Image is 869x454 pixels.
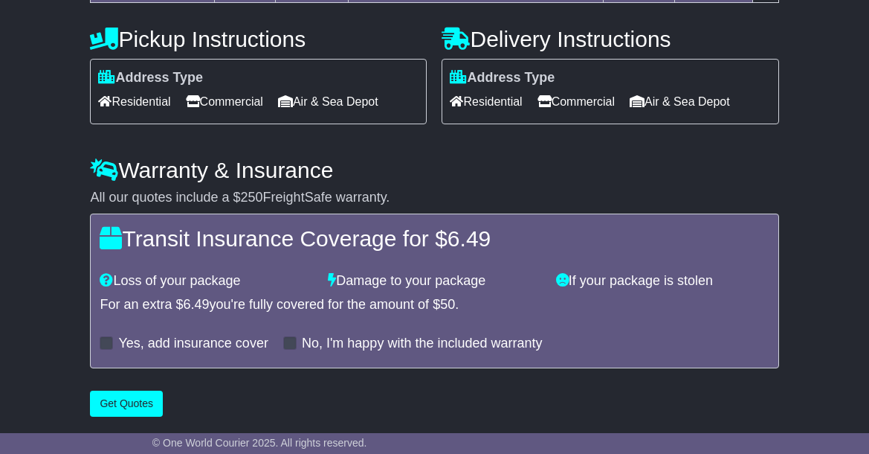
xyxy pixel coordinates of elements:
span: Residential [98,90,170,113]
label: No, I'm happy with the included warranty [302,336,543,352]
div: All our quotes include a $ FreightSafe warranty. [90,190,778,206]
h4: Warranty & Insurance [90,158,778,182]
span: Commercial [186,90,263,113]
span: Air & Sea Depot [630,90,730,113]
button: Get Quotes [90,391,163,417]
span: 250 [241,190,263,205]
div: Damage to your package [320,273,549,290]
div: Loss of your package [92,273,320,290]
span: Air & Sea Depot [278,90,378,113]
h4: Pickup Instructions [90,27,427,51]
div: If your package is stolen [549,273,777,290]
label: Address Type [450,70,555,86]
span: Commercial [537,90,615,113]
div: For an extra $ you're fully covered for the amount of $ . [100,297,769,313]
span: 50 [440,297,455,312]
label: Yes, add insurance cover [118,336,268,352]
label: Address Type [98,70,203,86]
span: 6.49 [183,297,209,312]
span: 6.49 [448,226,491,251]
h4: Transit Insurance Coverage for $ [100,226,769,251]
h4: Delivery Instructions [442,27,778,51]
span: Residential [450,90,522,113]
span: © One World Courier 2025. All rights reserved. [152,437,367,449]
